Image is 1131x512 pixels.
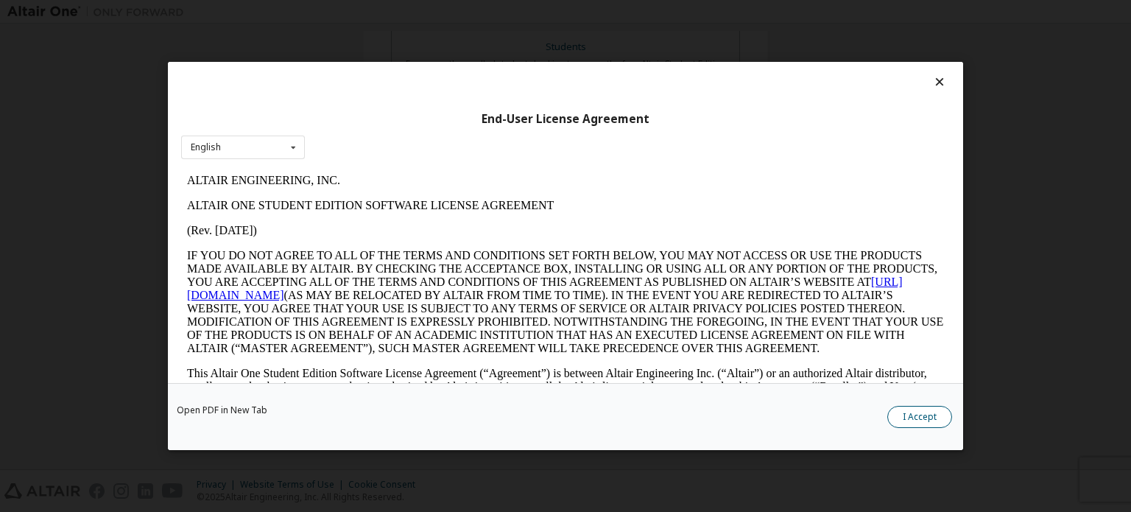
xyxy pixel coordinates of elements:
[6,108,722,133] a: [URL][DOMAIN_NAME]
[6,31,763,44] p: ALTAIR ONE STUDENT EDITION SOFTWARE LICENSE AGREEMENT
[6,199,763,252] p: This Altair One Student Edition Software License Agreement (“Agreement”) is between Altair Engine...
[6,56,763,69] p: (Rev. [DATE])
[181,112,950,127] div: End-User License Agreement
[6,6,763,19] p: ALTAIR ENGINEERING, INC.
[887,406,952,428] button: I Accept
[177,406,267,415] a: Open PDF in New Tab
[191,143,221,152] div: English
[6,81,763,187] p: IF YOU DO NOT AGREE TO ALL OF THE TERMS AND CONDITIONS SET FORTH BELOW, YOU MAY NOT ACCESS OR USE...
